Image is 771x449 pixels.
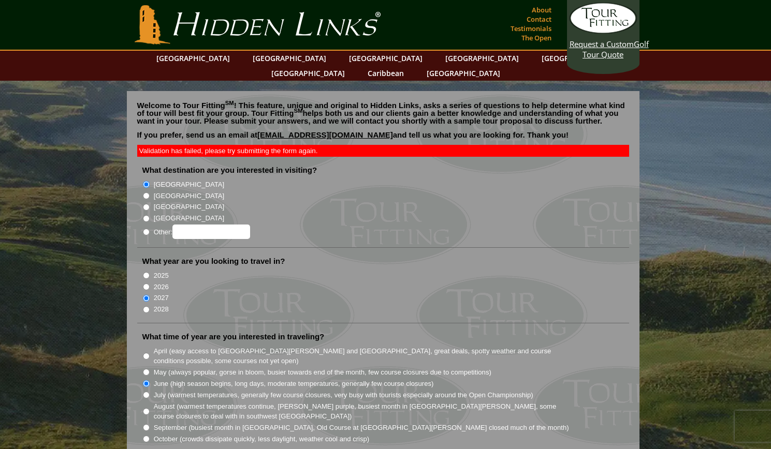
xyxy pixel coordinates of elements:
label: July (warmest temperatures, generally few course closures, very busy with tourists especially aro... [154,390,533,400]
label: June (high season begins, long days, moderate temperatures, generally few course closures) [154,379,434,389]
sup: SM [225,100,234,106]
label: May (always popular, gorse in bloom, busier towards end of the month, few course closures due to ... [154,367,491,378]
a: The Open [519,31,554,45]
label: [GEOGRAPHIC_DATA] [154,191,224,201]
a: [GEOGRAPHIC_DATA] [151,51,235,66]
a: Contact [524,12,554,26]
label: October (crowds dissipate quickly, less daylight, weather cool and crisp) [154,434,370,444]
label: September (busiest month in [GEOGRAPHIC_DATA], Old Course at [GEOGRAPHIC_DATA][PERSON_NAME] close... [154,423,569,433]
span: Request a Custom [570,39,634,49]
label: What year are you looking to travel in? [142,256,285,266]
label: August (warmest temperatures continue, [PERSON_NAME] purple, busiest month in [GEOGRAPHIC_DATA][P... [154,401,570,422]
label: [GEOGRAPHIC_DATA] [154,202,224,212]
a: [GEOGRAPHIC_DATA] [344,51,428,66]
label: What time of year are you interested in traveling? [142,332,325,342]
a: [EMAIL_ADDRESS][DOMAIN_NAME] [257,130,393,139]
a: [GEOGRAPHIC_DATA] [440,51,524,66]
label: April (easy access to [GEOGRAPHIC_DATA][PERSON_NAME] and [GEOGRAPHIC_DATA], great deals, spotty w... [154,346,570,366]
a: [GEOGRAPHIC_DATA] [421,66,505,81]
a: [GEOGRAPHIC_DATA] [266,66,350,81]
a: [GEOGRAPHIC_DATA] [248,51,331,66]
a: [GEOGRAPHIC_DATA] [536,51,620,66]
label: [GEOGRAPHIC_DATA] [154,213,224,223]
a: Testimonials [508,21,554,36]
label: What destination are you interested in visiting? [142,165,317,175]
a: Caribbean [362,66,409,81]
label: Other: [154,224,250,239]
label: 2026 [154,282,169,292]
a: Request a CustomGolf Tour Quote [570,3,637,59]
input: Other: [172,224,250,239]
sup: SM [294,108,303,114]
p: If you prefer, send us an email at and tell us what you are looking for. Thank you! [137,131,629,146]
label: 2027 [154,293,169,303]
label: 2025 [154,271,169,281]
label: 2028 [154,304,169,315]
label: [GEOGRAPHIC_DATA] [154,179,224,190]
p: Welcome to Tour Fitting ! This feature, unique and original to Hidden Links, asks a series of que... [137,101,629,125]
div: Validation has failed, please try submitting the form again. [137,145,629,157]
a: About [529,3,554,17]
